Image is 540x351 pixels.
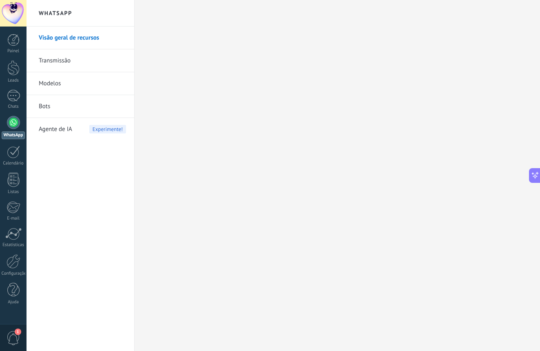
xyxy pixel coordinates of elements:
[15,329,21,335] span: 1
[39,118,72,141] span: Agente de IA
[39,95,126,118] a: Bots
[27,95,134,118] li: Bots
[2,242,25,248] div: Estatísticas
[2,216,25,221] div: E-mail
[39,72,126,95] a: Modelos
[2,131,25,139] div: WhatsApp
[2,189,25,195] div: Listas
[89,125,126,133] span: Experimente!
[39,49,126,72] a: Transmissão
[27,49,134,72] li: Transmissão
[39,118,126,141] a: Agente de IA Experimente!
[27,118,134,140] li: Agente de IA
[27,72,134,95] li: Modelos
[2,300,25,305] div: Ajuda
[2,161,25,166] div: Calendário
[27,27,134,49] li: Visão geral de recursos
[2,49,25,54] div: Painel
[2,78,25,83] div: Leads
[39,27,126,49] a: Visão geral de recursos
[2,271,25,276] div: Configurações
[2,104,25,109] div: Chats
